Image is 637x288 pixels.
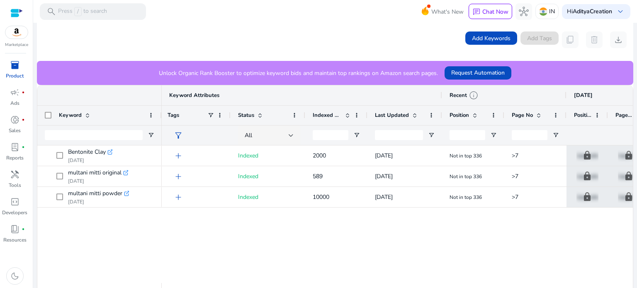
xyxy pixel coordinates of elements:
span: Add Keywords [472,34,511,43]
p: Unlock Organic Rank Booster to optimize keyword bids and maintain top rankings on Amazon search p... [159,69,438,77]
span: multani mitti powder [68,188,122,199]
button: Open Filter Menu [552,132,559,138]
p: Chat Now [482,8,508,16]
span: fiber_manual_record [22,145,25,149]
input: Page No Filter Input [512,130,547,140]
span: info [469,90,479,100]
button: hub [515,3,532,20]
p: Press to search [58,7,107,16]
span: [DATE] [375,172,393,180]
span: add [173,192,183,202]
span: add [173,151,183,161]
input: Last Updated Filter Input [375,130,423,140]
p: Resources [3,236,27,244]
span: handyman [10,169,20,179]
span: Bentonite Clay [68,146,106,158]
span: Status [238,111,254,119]
span: [DATE] [574,92,593,99]
p: Sales [9,127,21,134]
span: >7 [512,193,518,201]
span: All [245,131,252,139]
span: Position [574,111,591,119]
span: inventory_2 [10,60,20,70]
span: / [74,7,82,16]
button: chatChat Now [469,4,512,19]
span: Page No [512,111,533,119]
p: [DATE] [68,198,129,205]
p: Upgrade [576,147,598,164]
span: Not in top 336 [450,152,482,159]
span: download [613,35,623,45]
span: >7 [512,172,518,180]
span: dark_mode [10,271,20,281]
span: Last Updated [375,111,409,119]
span: Tags [168,111,179,119]
span: search [46,7,56,17]
p: [DATE] [68,157,112,164]
input: Position Filter Input [450,130,485,140]
p: Developers [2,209,27,216]
p: Marketplace [5,42,28,48]
span: 589 [313,172,323,180]
span: code_blocks [10,197,20,207]
span: 2000 [313,152,326,160]
span: Not in top 336 [450,194,482,201]
img: amazon.svg [5,26,28,39]
span: hub [519,7,529,17]
span: Keyword [59,111,82,119]
b: AdityaCreation [573,7,612,15]
span: fiber_manual_record [22,91,25,94]
input: Indexed Products Filter Input [313,130,348,140]
span: Position [450,111,469,119]
p: Upgrade [576,168,598,185]
span: chat [472,8,481,16]
span: Indexed Products [313,111,342,119]
p: Upgrade [576,189,598,206]
span: fiber_manual_record [22,227,25,231]
input: Keyword Filter Input [45,130,143,140]
span: lab_profile [10,142,20,152]
span: fiber_manual_record [22,118,25,121]
span: book_4 [10,224,20,234]
button: download [610,31,627,48]
span: 10000 [313,193,329,201]
span: keyboard_arrow_down [615,7,625,17]
span: Not in top 336 [450,173,482,180]
button: Add Keywords [465,31,517,45]
p: Ads [10,99,19,107]
p: Reports [6,154,24,162]
span: donut_small [10,115,20,125]
span: [DATE] [375,193,393,201]
span: filter_alt [173,131,183,140]
span: >7 [512,152,518,160]
div: Recent [450,90,479,100]
button: Open Filter Menu [148,132,154,138]
span: Indexed [238,152,258,160]
span: [DATE] [375,152,393,160]
span: Page No [615,111,633,119]
button: Open Filter Menu [428,132,435,138]
span: Request Automation [451,68,505,77]
p: IN [549,4,555,19]
button: Open Filter Menu [353,132,360,138]
p: [DATE] [68,178,128,184]
button: Open Filter Menu [490,132,497,138]
span: multani mitti original [68,167,122,179]
span: Keyword Attributes [169,92,219,99]
img: in.svg [539,7,547,16]
button: Request Automation [445,66,511,80]
span: Indexed [238,193,258,201]
p: Tools [9,182,21,189]
span: What's New [431,5,464,19]
span: Indexed [238,172,258,180]
p: Product [6,72,24,80]
span: add [173,172,183,182]
p: Hi [567,9,612,15]
span: campaign [10,87,20,97]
